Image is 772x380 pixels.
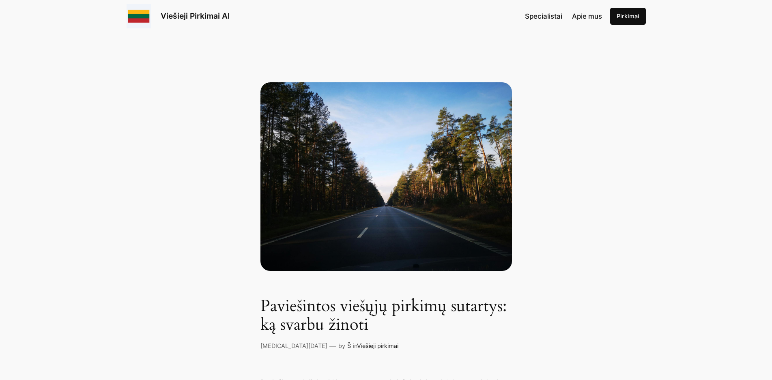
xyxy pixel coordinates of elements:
span: Specialistai [525,12,562,20]
a: Pirkimai [610,8,646,25]
p: by [338,341,345,350]
a: Apie mus [572,11,602,21]
p: — [329,341,336,351]
a: Specialistai [525,11,562,21]
a: Š [347,342,351,349]
a: Viešieji pirkimai [357,342,398,349]
a: Viešieji Pirkimai AI [161,11,230,21]
h1: Paviešintos viešųjų pirkimų sutartys: ką svarbu žinoti [260,297,512,334]
span: in [353,342,357,349]
nav: Navigation [525,11,602,21]
img: Viešieji pirkimai logo [127,4,151,28]
: asphalt road in between trees [260,82,512,271]
span: Apie mus [572,12,602,20]
a: [MEDICAL_DATA][DATE] [260,342,327,349]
